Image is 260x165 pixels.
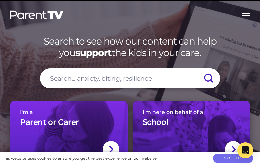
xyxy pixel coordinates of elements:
[2,155,157,162] div: This website uses cookies to ensure you get the best experience on our website.
[20,109,118,115] span: I'm a
[143,117,169,128] h3: School
[213,154,253,163] button: Got it!
[75,47,112,58] strong: support
[143,109,240,115] span: I'm here on behalf of a
[237,142,253,158] div: Open Intercom Messenger
[108,145,113,154] img: svg+xml;base64,PHN2ZyBlbmFibGUtYmFja2dyb3VuZD0ibmV3IDAgMCAxNC44IDI1LjciIHZpZXdCb3g9IjAgMCAxNC44ID...
[10,36,250,58] h1: Search to see how our content can help you the kids in your care.
[197,68,220,88] input: Submit
[231,145,236,154] img: svg+xml;base64,PHN2ZyBlbmFibGUtYmFja2dyb3VuZD0ibmV3IDAgMCAxNC44IDI1LjciIHZpZXdCb3g9IjAgMCAxNC44ID...
[9,10,64,20] img: parenttv-logo-white.4c85aaf.svg
[40,68,220,88] input: Search... anxiety, biting, resilience
[20,117,79,128] h3: Parent or Carer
